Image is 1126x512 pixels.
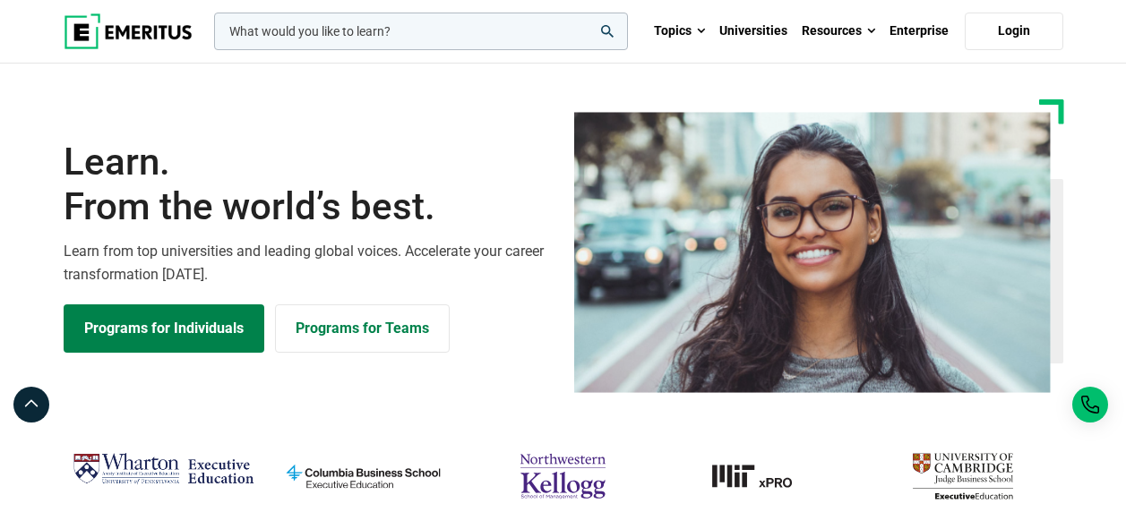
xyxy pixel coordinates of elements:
span: From the world’s best. [64,184,553,229]
a: Explore Programs [64,304,264,353]
img: columbia-business-school [272,447,454,506]
img: northwestern-kellogg [472,447,654,506]
img: cambridge-judge-business-school [872,447,1053,506]
p: Learn from top universities and leading global voices. Accelerate your career transformation [DATE]. [64,240,553,286]
a: MIT-xPRO [672,447,854,506]
a: Explore for Business [275,304,450,353]
a: Login [965,13,1063,50]
img: Wharton Executive Education [73,447,254,491]
img: MIT xPRO [672,447,854,506]
input: woocommerce-product-search-field-0 [214,13,628,50]
img: Learn from the world's best [574,112,1051,393]
h1: Learn. [64,140,553,230]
